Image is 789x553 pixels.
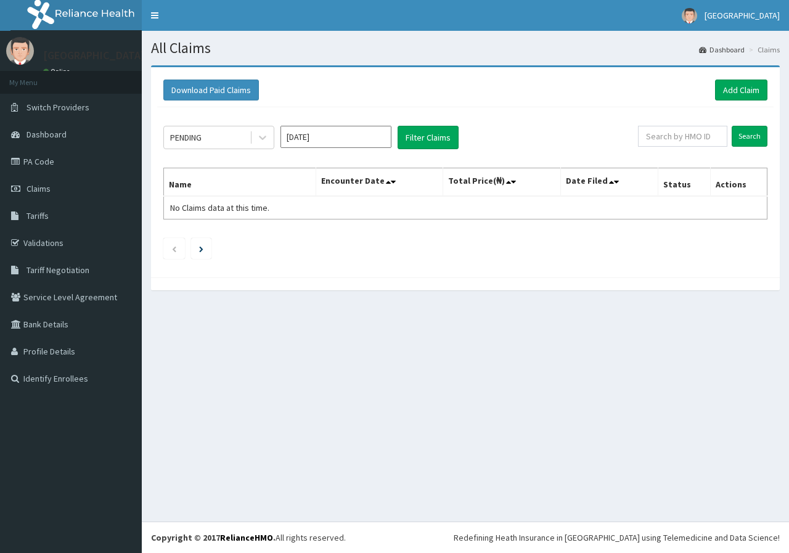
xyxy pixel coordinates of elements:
div: PENDING [170,131,202,144]
th: Name [164,168,316,197]
footer: All rights reserved. [142,522,789,553]
th: Status [658,168,710,197]
div: Redefining Heath Insurance in [GEOGRAPHIC_DATA] using Telemedicine and Data Science! [454,531,780,544]
h1: All Claims [151,40,780,56]
p: [GEOGRAPHIC_DATA] [43,50,145,61]
input: Search by HMO ID [638,126,727,147]
a: RelianceHMO [220,532,273,543]
input: Select Month and Year [280,126,391,148]
li: Claims [746,44,780,55]
strong: Copyright © 2017 . [151,532,276,543]
img: User Image [682,8,697,23]
button: Filter Claims [398,126,459,149]
span: [GEOGRAPHIC_DATA] [705,10,780,21]
img: User Image [6,37,34,65]
a: Next page [199,243,203,254]
span: Tariffs [27,210,49,221]
th: Encounter Date [316,168,443,197]
th: Actions [710,168,767,197]
a: Online [43,67,73,76]
button: Download Paid Claims [163,80,259,100]
a: Previous page [171,243,177,254]
th: Total Price(₦) [443,168,560,197]
span: Switch Providers [27,102,89,113]
a: Dashboard [699,44,745,55]
a: Add Claim [715,80,767,100]
th: Date Filed [560,168,658,197]
input: Search [732,126,767,147]
span: Tariff Negotiation [27,264,89,276]
span: Dashboard [27,129,67,140]
span: No Claims data at this time. [170,202,269,213]
span: Claims [27,183,51,194]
